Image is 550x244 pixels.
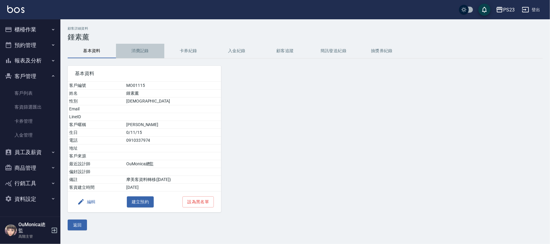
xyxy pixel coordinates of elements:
td: 鍾素薰 [125,90,221,97]
button: 客戶管理 [2,68,58,84]
button: 行銷工具 [2,176,58,191]
h3: 鍾素薰 [68,33,543,41]
td: 偏好設計師 [68,168,125,176]
button: save [478,4,490,16]
a: 客資篩選匯出 [2,100,58,114]
td: Email [68,105,125,113]
td: 客戶暱稱 [68,121,125,129]
button: 基本資料 [68,44,116,58]
td: 備註 [68,176,125,184]
td: 地址 [68,144,125,152]
h2: 顧客詳細資料 [68,27,543,30]
span: 基本資料 [75,71,214,77]
button: 返回 [68,220,87,231]
button: 卡券紀錄 [164,44,213,58]
td: [DATE] [125,184,221,192]
button: 消費記錄 [116,44,164,58]
button: 員工及薪資 [2,144,58,160]
button: 報表及分析 [2,53,58,68]
button: 簡訊發送紀錄 [309,44,358,58]
button: 設為黑名單 [182,196,214,208]
td: [DEMOGRAPHIC_DATA] [125,97,221,105]
button: 入金紀錄 [213,44,261,58]
button: 商品管理 [2,160,58,176]
td: 0/11/15 [125,129,221,137]
td: 性別 [68,97,125,105]
a: 客戶列表 [2,86,58,100]
td: 最近設計師 [68,160,125,168]
h5: OuMonica總監 [18,222,49,234]
td: 生日 [68,129,125,137]
button: 編輯 [75,196,98,208]
td: OuMonica總監 [125,160,221,168]
button: 顧客追蹤 [261,44,309,58]
td: 電話 [68,137,125,144]
td: 客戶編號 [68,82,125,90]
td: 客戶來源 [68,152,125,160]
img: Logo [7,5,24,13]
td: 0910337974 [125,137,221,144]
td: 摩美客資料轉移([DATE]) [125,176,221,184]
td: MO01115 [125,82,221,90]
td: [PERSON_NAME] [125,121,221,129]
p: 高階主管 [18,234,49,239]
button: 登出 [519,4,543,15]
button: 櫃檯作業 [2,22,58,37]
td: LineID [68,113,125,121]
button: 抽獎券紀錄 [358,44,406,58]
button: 建立預約 [127,196,154,208]
a: 入金管理 [2,128,58,142]
button: PS23 [494,4,517,16]
button: 資料設定 [2,191,58,207]
td: 客資建立時間 [68,184,125,192]
button: 預約管理 [2,37,58,53]
img: Person [5,224,17,236]
td: 姓名 [68,90,125,97]
div: PS23 [503,6,515,14]
a: 卡券管理 [2,114,58,128]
